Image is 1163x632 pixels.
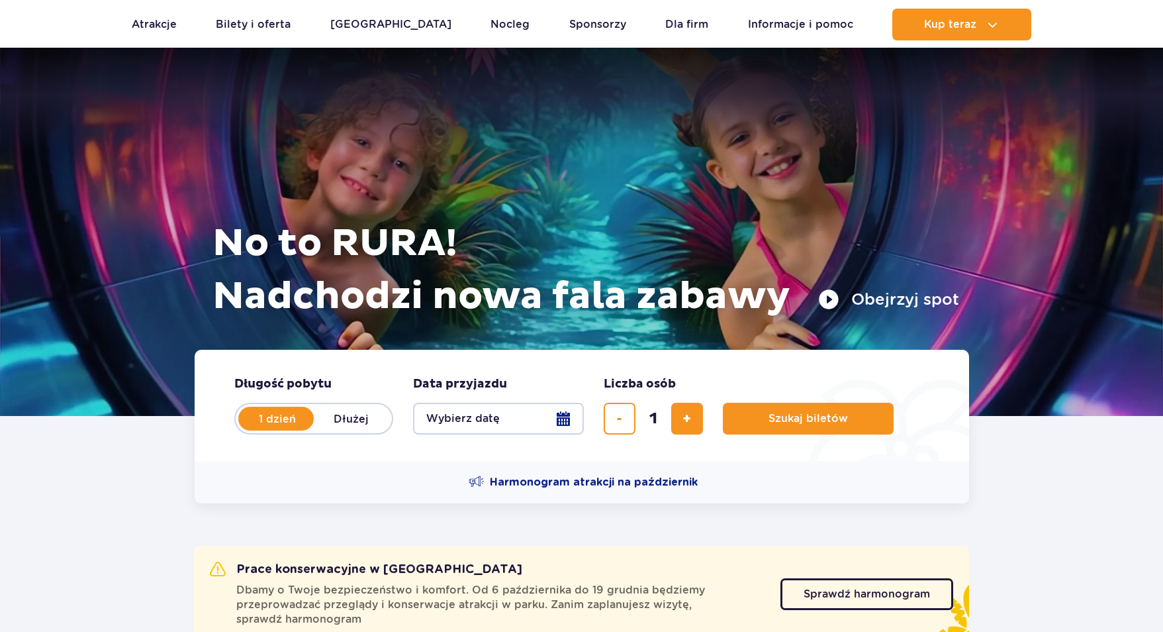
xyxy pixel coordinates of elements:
[569,9,626,40] a: Sponsorzy
[234,376,332,392] span: Długość pobytu
[212,217,959,323] h1: No to RURA! Nadchodzi nowa fala zabawy
[490,9,530,40] a: Nocleg
[413,376,507,392] span: Data przyjazdu
[490,475,698,490] span: Harmonogram atrakcji na październik
[604,403,635,435] button: usuń bilet
[924,19,976,30] span: Kup teraz
[236,583,765,627] span: Dbamy o Twoje bezpieczeństwo i komfort. Od 6 października do 19 grudnia będziemy przeprowadzać pr...
[314,405,389,433] label: Dłużej
[671,403,703,435] button: dodaj bilet
[469,474,698,490] a: Harmonogram atrakcji na październik
[723,403,894,435] button: Szukaj biletów
[665,9,708,40] a: Dla firm
[604,376,676,392] span: Liczba osób
[818,289,959,310] button: Obejrzyj spot
[413,403,584,435] button: Wybierz datę
[195,350,969,461] form: Planowanie wizyty w Park of Poland
[748,9,853,40] a: Informacje i pomoc
[132,9,177,40] a: Atrakcje
[216,9,291,40] a: Bilety i oferta
[330,9,451,40] a: [GEOGRAPHIC_DATA]
[210,562,522,578] h2: Prace konserwacyjne w [GEOGRAPHIC_DATA]
[637,403,669,435] input: liczba biletów
[804,589,930,600] span: Sprawdź harmonogram
[240,405,315,433] label: 1 dzień
[892,9,1031,40] button: Kup teraz
[780,578,953,610] a: Sprawdź harmonogram
[768,413,848,425] span: Szukaj biletów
